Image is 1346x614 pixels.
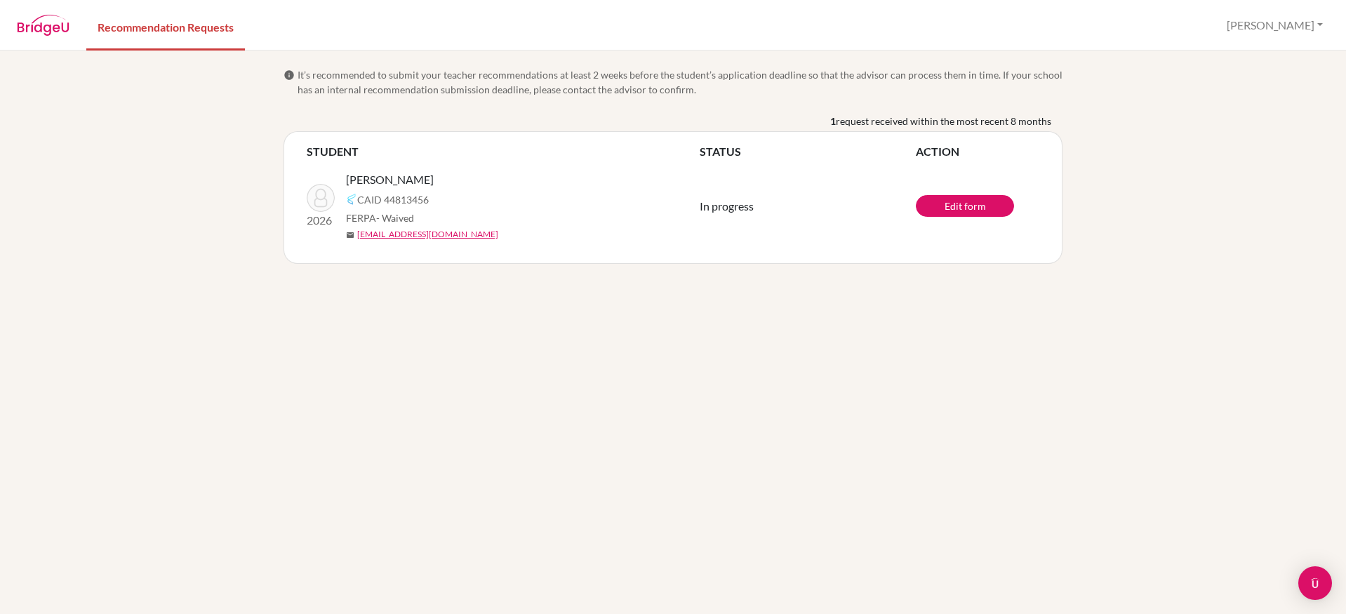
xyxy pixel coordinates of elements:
span: request received within the most recent 8 months [836,114,1051,128]
b: 1 [830,114,836,128]
div: Open Intercom Messenger [1298,566,1332,600]
th: STUDENT [307,143,700,160]
th: STATUS [700,143,916,160]
span: info [284,69,295,81]
span: In progress [700,199,754,213]
span: It’s recommended to submit your teacher recommendations at least 2 weeks before the student’s app... [298,67,1062,97]
a: Recommendation Requests [86,2,245,51]
a: [EMAIL_ADDRESS][DOMAIN_NAME] [357,228,498,241]
span: mail [346,231,354,239]
span: [PERSON_NAME] [346,171,434,188]
img: Mattar, Fabiana [307,184,335,212]
p: 2026 [307,212,335,229]
a: Edit form [916,195,1014,217]
th: ACTION [916,143,1039,160]
img: BridgeU logo [17,15,69,36]
span: CAID 44813456 [357,192,429,207]
span: - Waived [376,212,414,224]
button: [PERSON_NAME] [1220,12,1329,39]
span: FERPA [346,211,414,225]
img: Common App logo [346,194,357,205]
